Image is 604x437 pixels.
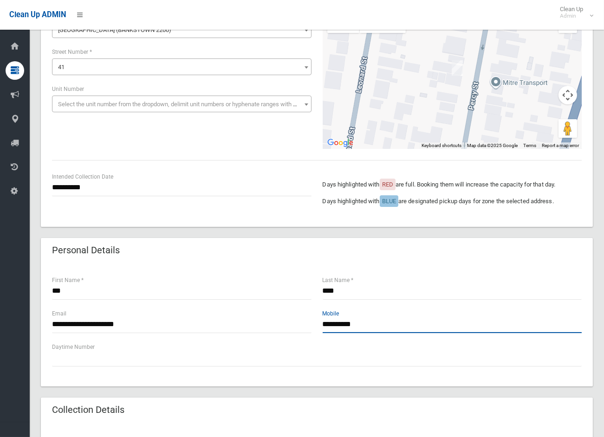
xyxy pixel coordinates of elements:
[559,86,577,104] button: Map camera controls
[452,60,463,76] div: 41 Percy Street, BANKSTOWN NSW 2200
[52,58,312,75] span: 41
[323,179,582,190] p: Days highlighted with are full. Booking them will increase the capacity for that day.
[560,13,583,19] small: Admin
[523,143,536,148] a: Terms (opens in new tab)
[382,181,393,188] span: RED
[323,196,582,207] p: Days highlighted with are designated pickup days for zone the selected address.
[559,119,577,138] button: Drag Pegman onto the map to open Street View
[325,137,356,149] a: Open this area in Google Maps (opens a new window)
[54,24,309,37] span: Percy Street (BANKSTOWN 2200)
[325,137,356,149] img: Google
[58,101,318,108] span: Select the unit number from the dropdown, delimit unit numbers or hyphenate ranges with a comma
[422,142,461,149] button: Keyboard shortcuts
[41,401,136,419] header: Collection Details
[382,198,396,205] span: BLUE
[467,143,518,148] span: Map data ©2025 Google
[41,241,131,259] header: Personal Details
[54,61,309,74] span: 41
[542,143,579,148] a: Report a map error
[58,64,65,71] span: 41
[9,10,66,19] span: Clean Up ADMIN
[555,6,592,19] span: Clean Up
